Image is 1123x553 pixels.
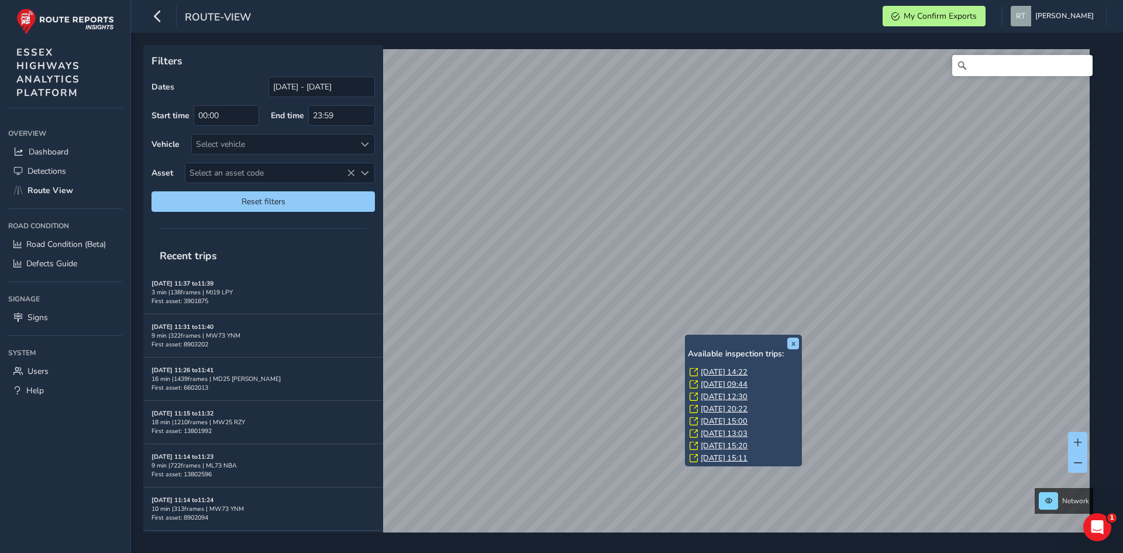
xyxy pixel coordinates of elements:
[16,8,114,35] img: rr logo
[151,513,208,522] span: First asset: 8902094
[701,391,747,402] a: [DATE] 12:30
[151,470,212,479] span: First asset: 13802596
[151,331,375,340] div: 9 min | 322 frames | MW73 YNM
[27,185,73,196] span: Route View
[151,340,208,349] span: First asset: 8903202
[192,135,355,154] div: Select vehicle
[27,312,48,323] span: Signs
[8,181,122,200] a: Route View
[27,166,66,177] span: Detections
[151,409,213,418] strong: [DATE] 11:15 to 11:32
[151,110,190,121] label: Start time
[8,362,122,381] a: Users
[271,110,304,121] label: End time
[355,163,374,183] div: Select an asset code
[701,379,747,390] a: [DATE] 09:44
[26,239,106,250] span: Road Condition (Beta)
[151,297,208,305] span: First asset: 3901875
[151,241,225,271] span: Recent trips
[151,81,174,92] label: Dates
[185,10,251,26] span: route-view
[688,349,799,359] h6: Available inspection trips:
[160,196,366,207] span: Reset filters
[27,366,49,377] span: Users
[1011,6,1098,26] button: [PERSON_NAME]
[8,254,122,273] a: Defects Guide
[151,461,375,470] div: 9 min | 722 frames | ML73 NBA
[16,46,80,99] span: ESSEX HIGHWAYS ANALYTICS PLATFORM
[1083,513,1111,541] iframe: Intercom live chat
[883,6,986,26] button: My Confirm Exports
[26,385,44,396] span: Help
[151,504,375,513] div: 10 min | 313 frames | MW73 YNM
[787,338,799,349] button: x
[701,416,747,427] a: [DATE] 15:00
[8,142,122,162] a: Dashboard
[151,322,213,331] strong: [DATE] 11:31 to 11:40
[8,125,122,142] div: Overview
[151,427,212,435] span: First asset: 13801992
[151,375,375,383] div: 16 min | 1439 frames | MD25 [PERSON_NAME]
[151,496,213,504] strong: [DATE] 11:14 to 11:24
[8,344,122,362] div: System
[29,146,68,157] span: Dashboard
[151,279,213,288] strong: [DATE] 11:37 to 11:39
[1011,6,1031,26] img: diamond-layout
[701,404,747,414] a: [DATE] 20:22
[151,366,213,375] strong: [DATE] 11:26 to 11:41
[151,452,213,461] strong: [DATE] 11:14 to 11:23
[151,53,375,68] p: Filters
[151,191,375,212] button: Reset filters
[8,235,122,254] a: Road Condition (Beta)
[151,418,375,427] div: 18 min | 1210 frames | MW25 RZY
[904,11,977,22] span: My Confirm Exports
[185,163,355,183] span: Select an asset code
[8,217,122,235] div: Road Condition
[701,441,747,451] a: [DATE] 15:20
[701,428,747,439] a: [DATE] 13:03
[701,367,747,377] a: [DATE] 14:22
[1107,513,1117,523] span: 1
[952,55,1093,76] input: Search
[8,162,122,181] a: Detections
[151,139,180,150] label: Vehicle
[151,288,375,297] div: 3 min | 138 frames | MJ19 LPY
[8,290,122,308] div: Signage
[147,49,1090,546] canvas: Map
[26,258,77,269] span: Defects Guide
[151,167,173,178] label: Asset
[1035,6,1094,26] span: [PERSON_NAME]
[8,381,122,400] a: Help
[701,453,747,463] a: [DATE] 15:11
[8,308,122,327] a: Signs
[151,383,208,392] span: First asset: 6602013
[1062,496,1089,506] span: Network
